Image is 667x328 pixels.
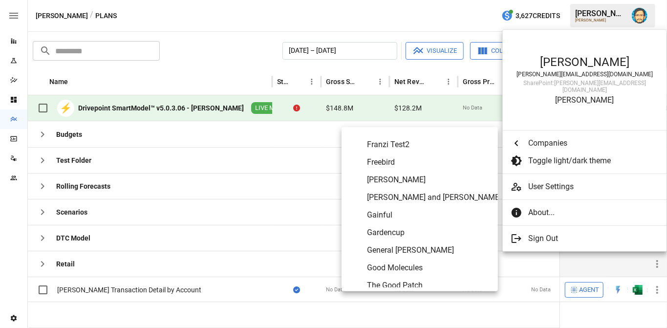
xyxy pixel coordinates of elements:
span: General [PERSON_NAME] [367,244,490,256]
span: Good Molecules [367,262,490,274]
span: Gardencup [367,227,490,239]
span: The Good Patch [367,280,490,291]
div: [PERSON_NAME] [513,95,657,105]
span: Freebird [367,156,490,168]
div: [PERSON_NAME][EMAIL_ADDRESS][DOMAIN_NAME] [513,71,657,78]
span: About... [528,207,651,219]
span: Companies [528,137,651,149]
span: [PERSON_NAME] and [PERSON_NAME] [367,192,490,203]
span: Gainful [367,209,490,221]
div: [PERSON_NAME] [513,55,657,69]
span: Sign Out [528,233,651,244]
span: Toggle light/dark theme [528,155,651,167]
span: Franzi Test2 [367,139,490,151]
span: User Settings [528,181,659,193]
span: [PERSON_NAME] [367,174,490,186]
div: SharePoint: [PERSON_NAME][EMAIL_ADDRESS][DOMAIN_NAME] [513,80,657,93]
